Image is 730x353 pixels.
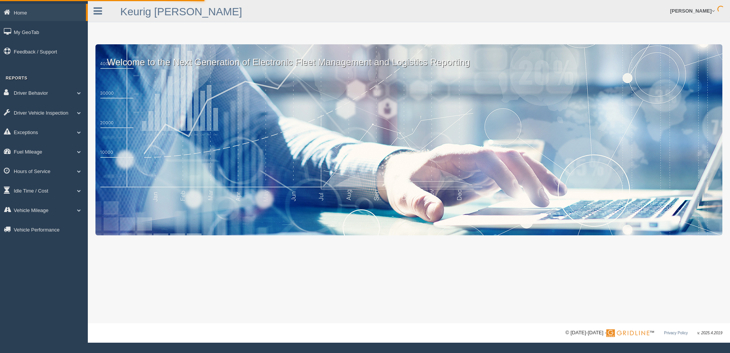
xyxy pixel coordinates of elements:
div: © [DATE]-[DATE] - ™ [565,329,722,337]
p: Welcome to the Next Generation of Electronic Fleet Management and Logistics Reporting [95,44,722,69]
a: Keurig [PERSON_NAME] [120,6,242,18]
img: Gridline [606,329,649,337]
span: v. 2025.4.2019 [698,331,722,335]
a: Privacy Policy [664,331,688,335]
